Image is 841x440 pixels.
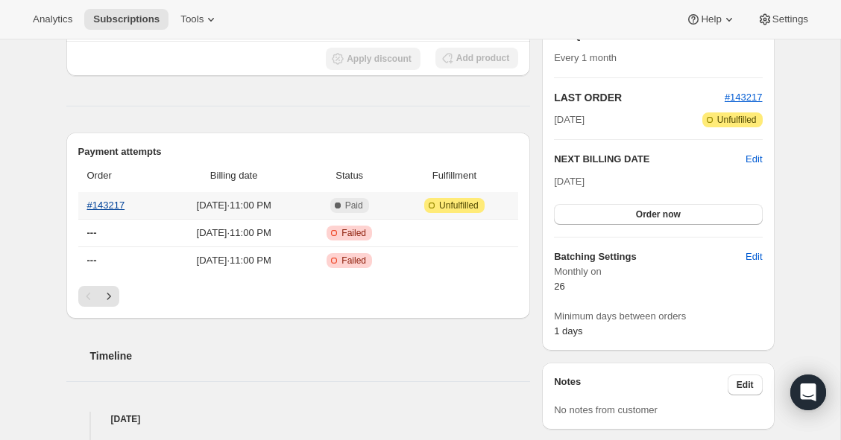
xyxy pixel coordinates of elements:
[400,168,510,183] span: Fulfillment
[168,198,300,213] span: [DATE] · 11:00 PM
[554,309,762,324] span: Minimum days between orders
[636,208,681,220] span: Order now
[168,168,300,183] span: Billing date
[66,412,531,427] h4: [DATE]
[677,9,745,30] button: Help
[345,200,363,211] span: Paid
[309,168,391,183] span: Status
[554,176,585,187] span: [DATE]
[87,200,125,211] a: #143217
[554,204,762,225] button: Order now
[749,9,817,30] button: Settings
[554,374,728,395] h3: Notes
[24,9,81,30] button: Analytics
[554,112,585,127] span: [DATE]
[341,255,366,267] span: Failed
[78,286,519,307] nav: Pagination
[439,200,479,211] span: Unfulfilled
[78,159,164,192] th: Order
[168,226,300,240] span: [DATE] · 11:00 PM
[98,286,119,307] button: Next
[746,249,762,264] span: Edit
[728,374,763,395] button: Edit
[717,114,757,126] span: Unfulfilled
[90,348,531,363] h2: Timeline
[746,152,762,167] button: Edit
[737,379,754,391] span: Edit
[790,374,826,410] div: Open Intercom Messenger
[554,281,564,292] span: 26
[554,90,725,105] h2: LAST ORDER
[554,325,582,337] span: 1 days
[87,255,97,266] span: ---
[725,92,763,103] a: #143217
[341,227,366,239] span: Failed
[725,90,763,105] button: #143217
[33,13,72,25] span: Analytics
[180,13,204,25] span: Tools
[554,52,617,63] span: Every 1 month
[168,253,300,268] span: [DATE] · 11:00 PM
[93,13,160,25] span: Subscriptions
[737,245,771,269] button: Edit
[554,404,658,415] span: No notes from customer
[701,13,721,25] span: Help
[772,13,808,25] span: Settings
[554,264,762,279] span: Monthly on
[84,9,168,30] button: Subscriptions
[171,9,227,30] button: Tools
[87,227,97,238] span: ---
[554,152,746,167] h2: NEXT BILLING DATE
[78,144,519,159] h2: Payment attempts
[554,249,746,264] h6: Batching Settings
